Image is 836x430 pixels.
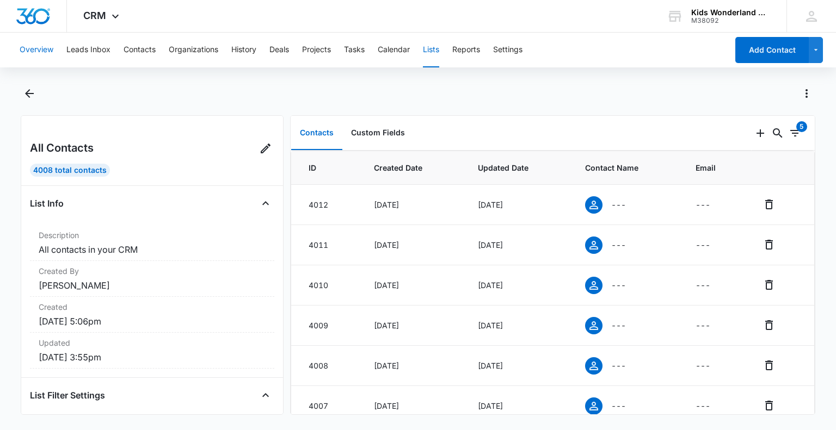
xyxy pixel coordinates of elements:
[344,33,365,67] button: Tasks
[611,320,626,331] p: ---
[30,297,274,333] div: Created[DATE] 5:06pm
[760,316,778,334] button: Remove
[30,140,94,156] h2: All Contacts
[696,162,734,173] span: Email
[478,162,559,173] span: Updated Date
[760,397,778,414] button: Remove
[683,386,747,426] td: ---
[39,279,265,292] dd: [PERSON_NAME]
[611,400,626,412] p: ---
[796,121,807,132] div: 5 items
[309,239,348,251] div: 4011
[39,337,265,348] dt: Updated
[39,243,265,256] dd: All contacts in your CRM
[478,320,559,331] div: [DATE]
[30,197,64,210] h4: List Info
[478,239,559,251] div: [DATE]
[30,333,274,369] div: Updated[DATE] 3:55pm
[309,360,348,371] div: 4008
[611,360,626,371] p: ---
[735,37,809,63] button: Add Contact
[760,357,778,374] button: Remove
[374,199,452,210] div: [DATE]
[124,33,156,67] button: Contacts
[66,33,110,67] button: Leads Inbox
[83,10,106,21] span: CRM
[30,164,110,177] div: 4008 Total Contacts
[269,33,289,67] button: Deals
[30,389,105,402] h4: List Filter Settings
[30,261,274,297] div: Created By[PERSON_NAME]
[478,279,559,291] div: [DATE]
[752,124,769,142] button: Add
[39,315,265,328] dd: [DATE] 5:06pm
[309,162,348,173] span: ID
[691,8,771,17] div: account name
[683,225,747,265] td: ---
[683,265,747,306] td: ---
[30,225,274,261] div: DescriptionAll contacts in your CRM
[760,276,778,294] button: Remove
[478,360,559,371] div: [DATE]
[611,279,626,291] p: ---
[374,162,452,173] span: Created Date
[611,239,626,251] p: ---
[257,387,274,404] button: Close
[683,185,747,225] td: ---
[374,239,452,251] div: [DATE]
[21,85,38,102] button: Back
[374,279,452,291] div: [DATE]
[39,229,265,241] dt: Description
[611,199,626,210] p: ---
[691,17,771,24] div: account id
[683,306,747,346] td: ---
[423,33,439,67] button: Lists
[309,400,348,412] div: 4007
[374,400,452,412] div: [DATE]
[786,124,804,142] button: Filters
[39,265,265,277] dt: Created By
[302,33,331,67] button: Projects
[798,85,815,102] button: Actions
[39,351,265,364] dd: [DATE] 3:55pm
[342,116,414,150] button: Custom Fields
[452,33,480,67] button: Reports
[231,33,256,67] button: History
[374,320,452,331] div: [DATE]
[257,195,274,212] button: Close
[378,33,410,67] button: Calendar
[291,116,342,150] button: Contacts
[374,360,452,371] div: [DATE]
[769,124,786,142] button: Search...
[309,320,348,331] div: 4009
[760,236,778,253] button: Remove
[585,162,670,173] span: Contact Name
[478,400,559,412] div: [DATE]
[169,33,218,67] button: Organizations
[309,279,348,291] div: 4010
[760,196,778,213] button: Remove
[309,199,348,210] div: 4012
[493,33,522,67] button: Settings
[683,346,747,386] td: ---
[39,301,265,313] dt: Created
[478,199,559,210] div: [DATE]
[20,33,53,67] button: Overview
